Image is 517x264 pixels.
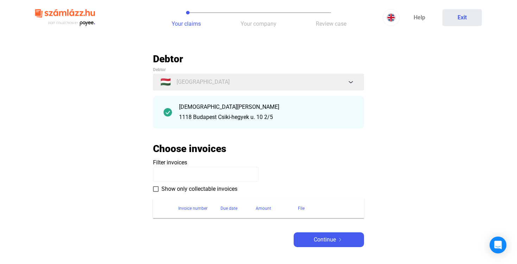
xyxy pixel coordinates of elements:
span: Debtor [153,67,166,72]
div: Amount [256,204,298,213]
button: EN [383,9,400,26]
a: Help [400,9,439,26]
span: Show only collectable invoices [161,185,237,193]
div: Invoice number [178,204,221,213]
div: File [298,204,305,213]
div: Due date [221,204,237,213]
span: 🇭🇺 [160,78,171,86]
span: [GEOGRAPHIC_DATA] [177,78,230,86]
button: 🇭🇺[GEOGRAPHIC_DATA] [153,74,364,90]
span: Review case [316,20,346,27]
div: [DEMOGRAPHIC_DATA][PERSON_NAME] [179,103,353,111]
button: Continuearrow-right-white [294,232,364,247]
div: Amount [256,204,271,213]
button: Exit [442,9,482,26]
div: Due date [221,204,256,213]
img: EN [387,13,395,22]
div: File [298,204,356,213]
span: Continue [314,235,336,244]
span: Your company [241,20,276,27]
div: 1118 Budapest Csiki-hegyek u. 10 2/5 [179,113,353,121]
img: checkmark-darker-green-circle [164,108,172,117]
img: arrow-right-white [336,238,344,241]
div: Invoice number [178,204,208,213]
h2: Debtor [153,53,364,65]
span: Your claims [172,20,201,27]
img: szamlazzhu-logo [35,6,95,29]
h2: Choose invoices [153,143,226,155]
div: Open Intercom Messenger [490,237,506,253]
span: Filter invoices [153,159,187,166]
